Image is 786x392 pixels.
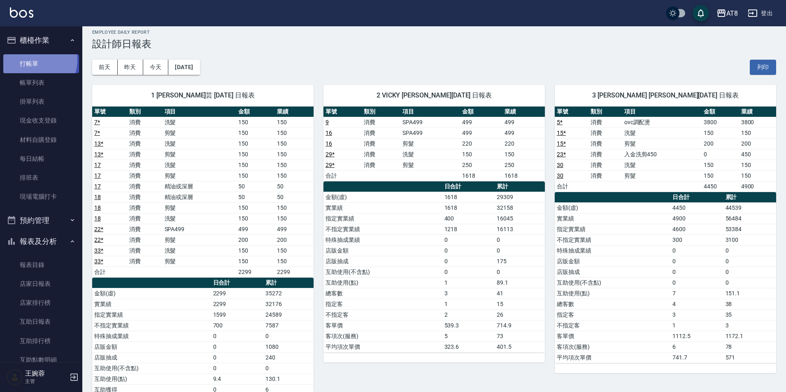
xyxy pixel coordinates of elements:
[460,149,502,160] td: 150
[495,181,545,192] th: 累計
[236,213,275,224] td: 150
[211,278,263,288] th: 日合計
[263,363,314,373] td: 0
[702,181,739,192] td: 4450
[211,299,263,309] td: 2299
[163,117,236,128] td: 洗髮
[127,245,162,256] td: 消費
[555,107,588,117] th: 單號
[362,160,400,170] td: 消費
[263,341,314,352] td: 1080
[143,60,169,75] button: 今天
[555,267,670,277] td: 店販抽成
[7,369,23,385] img: Person
[555,331,670,341] td: 客單價
[555,192,776,363] table: a dense table
[723,299,776,309] td: 38
[92,38,776,50] h3: 設計師日報表
[25,369,67,378] h5: 王婉蓉
[723,277,776,288] td: 0
[94,215,101,222] a: 18
[588,149,622,160] td: 消費
[670,352,723,363] td: 741.7
[670,320,723,331] td: 1
[555,341,670,352] td: 客項次(服務)
[702,107,739,117] th: 金額
[236,170,275,181] td: 150
[588,117,622,128] td: 消費
[723,213,776,224] td: 56484
[3,312,79,331] a: 互助日報表
[670,277,723,288] td: 0
[163,107,236,117] th: 項目
[588,138,622,149] td: 消費
[442,213,495,224] td: 400
[495,267,545,277] td: 0
[442,277,495,288] td: 1
[236,149,275,160] td: 150
[326,119,329,125] a: 9
[739,138,776,149] td: 200
[275,170,314,181] td: 150
[163,170,236,181] td: 剪髮
[726,8,738,19] div: AT8
[323,256,442,267] td: 店販抽成
[92,267,127,277] td: 合計
[323,181,545,353] table: a dense table
[460,170,502,181] td: 1618
[333,91,535,100] span: 2 VICKY [PERSON_NAME][DATE] 日報表
[555,299,670,309] td: 總客數
[739,149,776,160] td: 450
[502,170,545,181] td: 1618
[263,288,314,299] td: 35272
[400,128,460,138] td: SPA499
[702,128,739,138] td: 150
[502,138,545,149] td: 220
[3,231,79,252] button: 報表及分析
[622,149,702,160] td: 入金洗剪450
[275,202,314,213] td: 150
[739,117,776,128] td: 3800
[10,7,33,18] img: Logo
[495,256,545,267] td: 175
[693,5,709,21] button: save
[92,341,211,352] td: 店販金額
[588,128,622,138] td: 消費
[3,149,79,168] a: 每日結帳
[670,245,723,256] td: 0
[163,245,236,256] td: 洗髮
[702,149,739,160] td: 0
[3,187,79,206] a: 現場電腦打卡
[236,256,275,267] td: 150
[92,107,127,117] th: 單號
[263,373,314,384] td: 130.1
[557,172,563,179] a: 30
[3,54,79,73] a: 打帳單
[723,267,776,277] td: 0
[236,202,275,213] td: 150
[495,299,545,309] td: 15
[275,181,314,192] td: 50
[670,309,723,320] td: 3
[588,170,622,181] td: 消費
[127,256,162,267] td: 消費
[236,267,275,277] td: 2299
[3,73,79,92] a: 帳單列表
[495,234,545,245] td: 0
[723,234,776,245] td: 3100
[723,288,776,299] td: 151.1
[211,309,263,320] td: 1599
[555,277,670,288] td: 互助使用(不含點)
[263,278,314,288] th: 累計
[723,331,776,341] td: 1172.1
[702,160,739,170] td: 150
[3,332,79,350] a: 互助排行榜
[211,331,263,341] td: 0
[127,181,162,192] td: 消費
[442,256,495,267] td: 0
[163,202,236,213] td: 剪髮
[92,30,776,35] h2: Employee Daily Report
[92,60,118,75] button: 前天
[127,149,162,160] td: 消費
[400,117,460,128] td: SPA499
